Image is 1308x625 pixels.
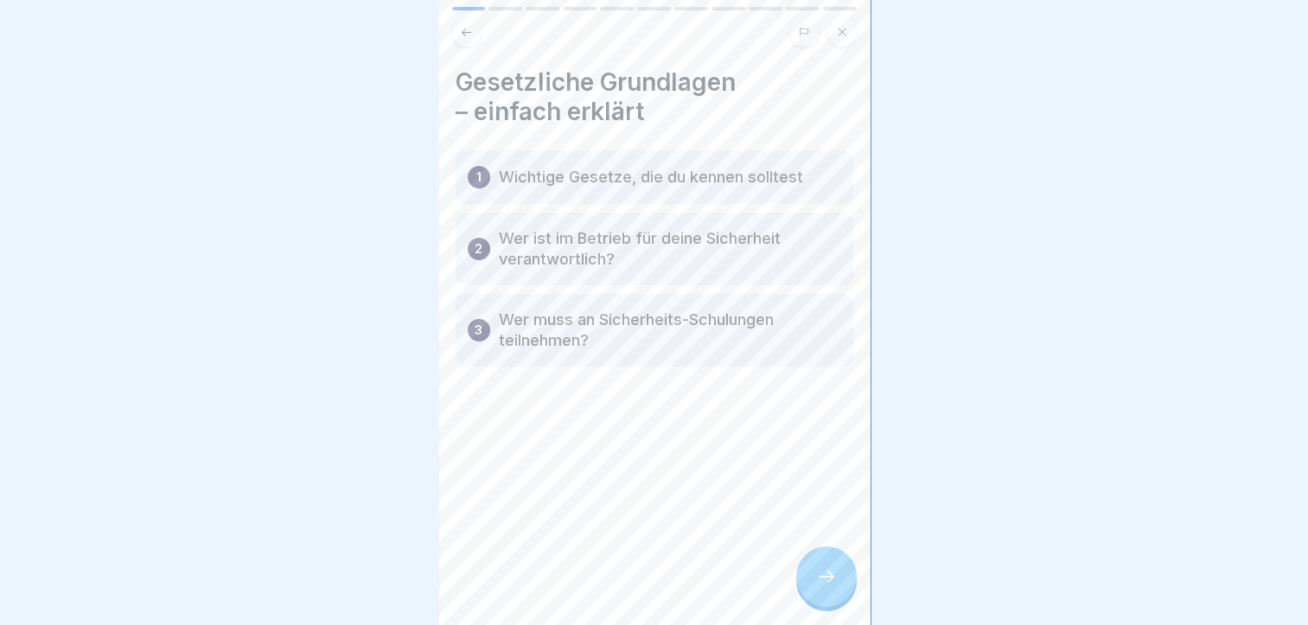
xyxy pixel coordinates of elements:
[476,167,482,188] p: 1
[456,67,853,126] h4: Gesetzliche Grundlagen – einfach erklärt
[499,228,841,270] p: Wer ist im Betrieb für deine Sicherheit verantwortlich?
[499,309,841,351] p: Wer muss an Sicherheits-Schulungen teilnehmen?
[475,320,482,341] p: 3
[475,239,482,259] p: 2
[499,167,803,188] p: Wichtige Gesetze, die du kennen solltest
